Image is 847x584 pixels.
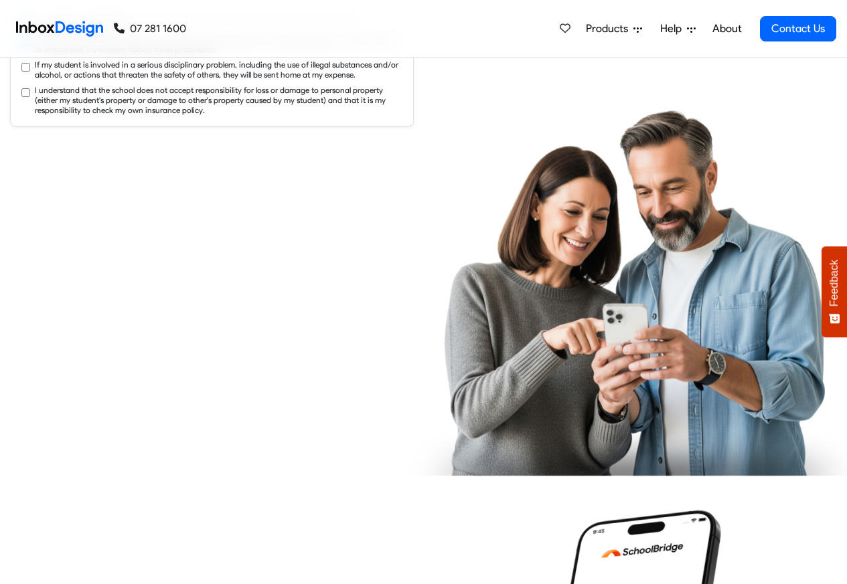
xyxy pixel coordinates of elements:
[586,21,633,37] span: Products
[708,15,745,42] a: About
[655,15,701,42] a: Help
[581,15,647,42] a: Products
[760,16,836,41] a: Contact Us
[822,246,847,337] button: Feedback - Show survey
[828,260,840,306] span: Feedback
[660,21,687,37] span: Help
[114,21,186,37] a: 07 281 1600
[35,60,402,80] label: If my student is involved in a serious disciplinary problem, including the use of illegal substan...
[35,85,402,115] label: I understand that the school does not accept responsibility for loss or damage to personal proper...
